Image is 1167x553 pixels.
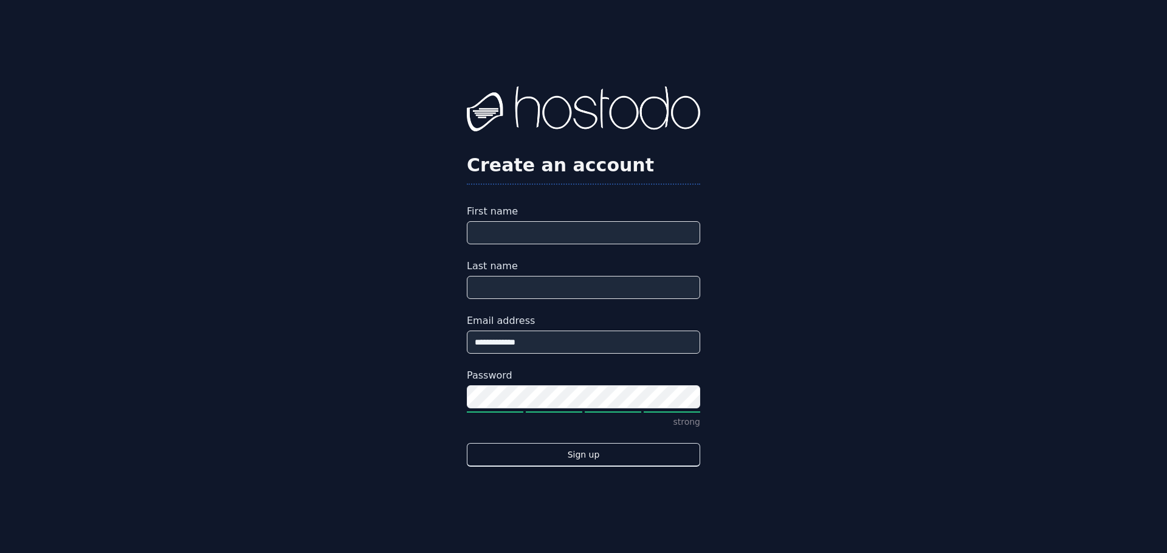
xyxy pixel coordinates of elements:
label: Password [467,368,700,383]
img: Hostodo [467,86,700,135]
p: strong [467,416,700,428]
label: Email address [467,314,700,328]
h2: Create an account [467,154,700,176]
button: Sign up [467,443,700,467]
label: First name [467,204,700,219]
label: Last name [467,259,700,273]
